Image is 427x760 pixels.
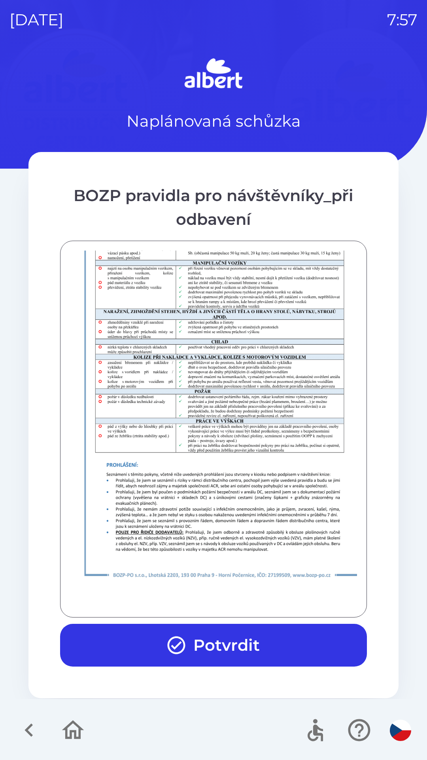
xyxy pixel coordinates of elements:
p: [DATE] [9,8,64,32]
img: Logo [28,55,399,93]
p: Naplánovaná schůzka [127,109,301,133]
p: 7:57 [387,8,418,32]
img: cs flag [390,720,411,741]
button: Potvrdit [60,624,367,667]
img: t5iKY4Cocv4gECBCogIEgBgIECBAgQIAAAQIEDAQNECBAgAABAgQIECCwAh4EVRAgQIAAAQIECBAg4EHQAAECBAgQIECAAAEC... [70,151,377,585]
div: BOZP pravidla pro návštěvníky_při odbavení [60,184,367,231]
